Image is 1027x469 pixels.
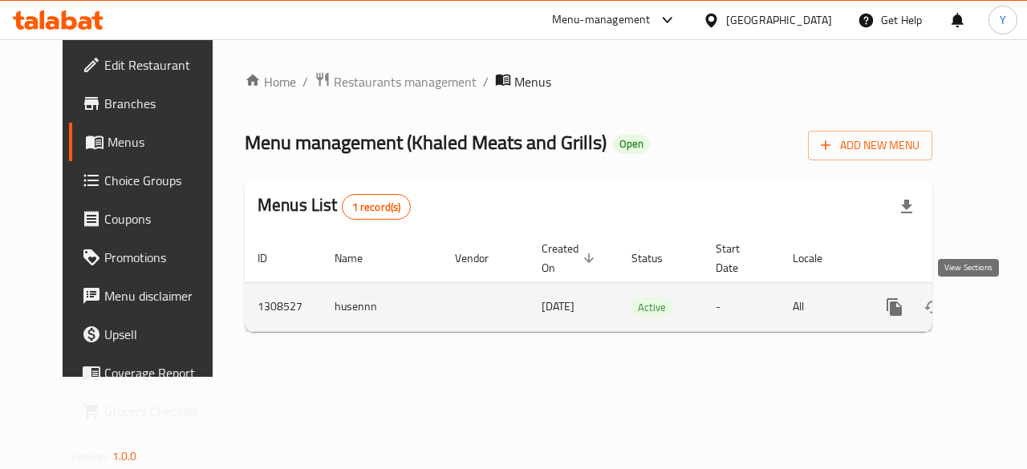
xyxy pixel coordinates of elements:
[104,325,221,344] span: Upsell
[245,71,932,92] nav: breadcrumb
[552,10,651,30] div: Menu-management
[69,200,234,238] a: Coupons
[726,11,832,29] div: [GEOGRAPHIC_DATA]
[69,46,234,84] a: Edit Restaurant
[245,124,607,160] span: Menu management ( Khaled Meats and Grills )
[455,249,509,268] span: Vendor
[112,446,137,467] span: 1.0.0
[335,249,384,268] span: Name
[104,363,221,382] span: Coverage Report
[875,288,914,326] button: more
[258,249,288,268] span: ID
[1000,11,1006,29] span: Y
[542,296,574,317] span: [DATE]
[780,282,863,331] td: All
[69,354,234,392] a: Coverage Report
[69,161,234,200] a: Choice Groups
[613,137,650,151] span: Open
[108,132,221,152] span: Menus
[483,72,489,91] li: /
[703,282,780,331] td: -
[245,282,322,331] td: 1308527
[343,200,411,215] span: 1 record(s)
[69,84,234,123] a: Branches
[104,286,221,305] span: Menu disclaimer
[613,135,650,154] div: Open
[342,194,412,220] div: Total records count
[793,249,843,268] span: Locale
[258,193,411,220] h2: Menus List
[334,72,477,91] span: Restaurants management
[69,123,234,161] a: Menus
[821,135,919,156] span: Add New Menu
[808,131,932,160] button: Add New Menu
[631,249,684,268] span: Status
[69,392,234,431] a: Grocery Checklist
[302,72,308,91] li: /
[104,171,221,190] span: Choice Groups
[514,72,551,91] span: Menus
[71,446,110,467] span: Version:
[104,94,221,113] span: Branches
[322,282,442,331] td: husennn
[542,239,599,277] span: Created On
[315,71,477,92] a: Restaurants management
[104,248,221,267] span: Promotions
[69,238,234,277] a: Promotions
[104,55,221,75] span: Edit Restaurant
[69,277,234,315] a: Menu disclaimer
[887,188,926,226] div: Export file
[716,239,761,277] span: Start Date
[104,402,221,421] span: Grocery Checklist
[104,209,221,228] span: Coupons
[914,288,952,326] button: Change Status
[631,298,672,317] span: Active
[245,72,296,91] a: Home
[69,315,234,354] a: Upsell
